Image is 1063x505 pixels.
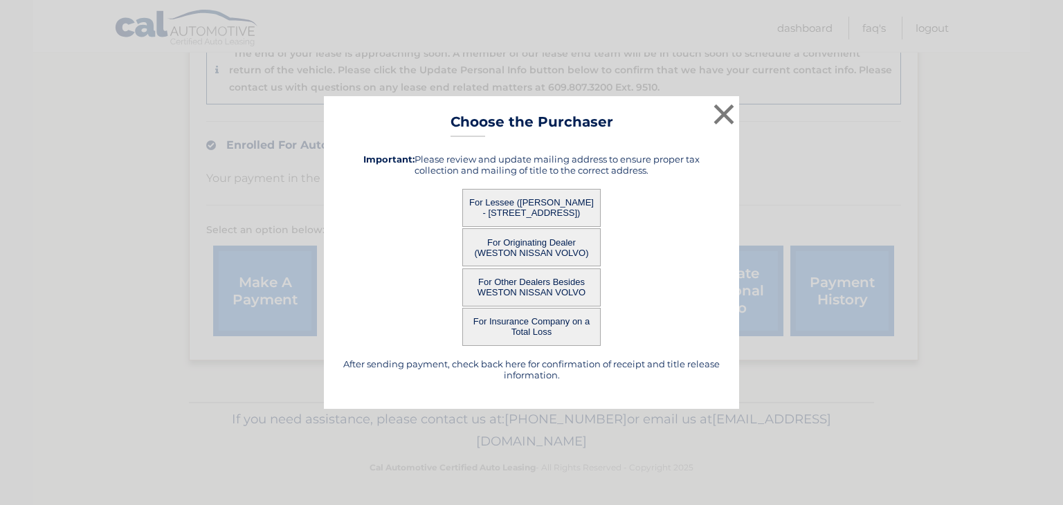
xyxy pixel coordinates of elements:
[451,113,613,138] h3: Choose the Purchaser
[462,268,601,306] button: For Other Dealers Besides WESTON NISSAN VOLVO
[710,100,738,128] button: ×
[462,228,601,266] button: For Originating Dealer (WESTON NISSAN VOLVO)
[341,358,722,380] h5: After sending payment, check back here for confirmation of receipt and title release information.
[462,308,601,346] button: For Insurance Company on a Total Loss
[363,154,415,165] strong: Important:
[462,189,601,227] button: For Lessee ([PERSON_NAME] - [STREET_ADDRESS])
[341,154,722,176] h5: Please review and update mailing address to ensure proper tax collection and mailing of title to ...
